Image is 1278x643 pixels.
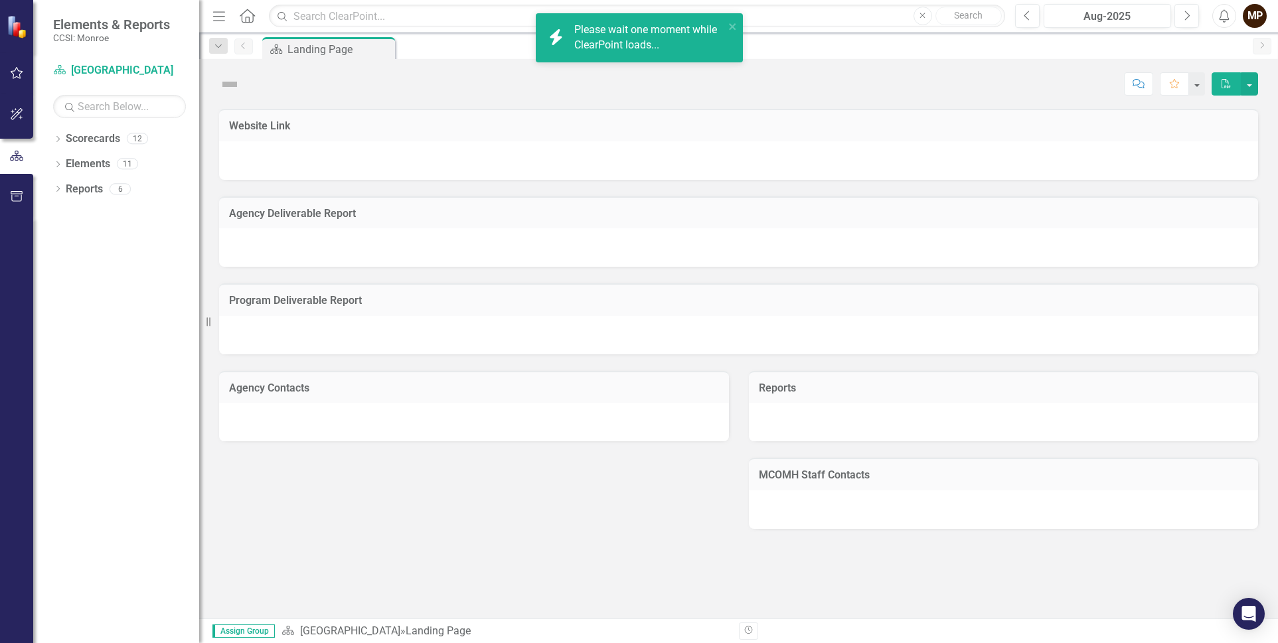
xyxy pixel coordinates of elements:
[212,624,275,638] span: Assign Group
[281,624,729,639] div: »
[127,133,148,145] div: 12
[53,33,170,43] small: CCSI: Monroe
[66,182,103,197] a: Reports
[269,5,1004,28] input: Search ClearPoint...
[229,120,1248,132] h3: Website Link
[1044,4,1172,28] button: Aug-2025
[229,208,1248,220] h3: Agency Deliverable Report
[1243,4,1267,28] button: MP
[759,382,1249,394] h3: Reports
[406,624,471,637] div: Landing Page
[66,157,110,172] a: Elements
[110,183,131,194] div: 6
[759,469,1249,481] h3: MCOMH Staff Contacts
[66,131,120,147] a: Scorecards
[1048,9,1167,25] div: Aug-2025
[574,23,724,53] div: Please wait one moment while ClearPoint loads...
[7,15,30,38] img: ClearPoint Strategy
[935,7,1002,25] button: Search
[219,74,240,95] img: Not Defined
[117,159,138,170] div: 11
[53,17,170,33] span: Elements & Reports
[229,382,719,394] h3: Agency Contacts
[287,41,392,58] div: Landing Page
[728,19,738,34] button: close
[53,63,186,78] a: [GEOGRAPHIC_DATA]
[300,624,400,637] a: [GEOGRAPHIC_DATA]
[229,295,1248,307] h3: Program Deliverable Report
[1233,598,1265,630] div: Open Intercom Messenger
[954,10,983,21] span: Search
[53,95,186,118] input: Search Below...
